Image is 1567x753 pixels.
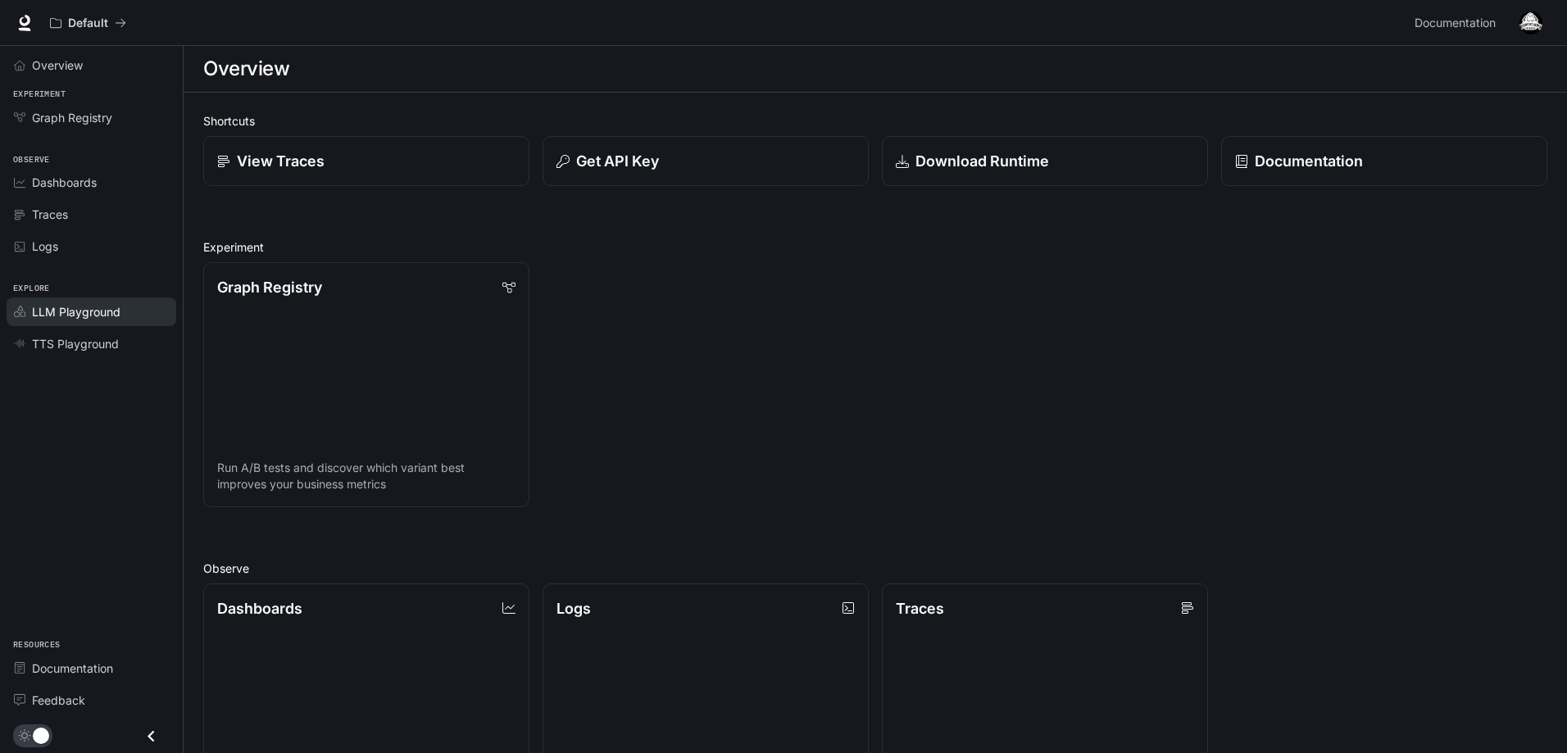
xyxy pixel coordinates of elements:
span: Graph Registry [32,109,112,126]
p: Download Runtime [915,150,1049,172]
p: Get API Key [576,150,659,172]
h2: Shortcuts [203,112,1547,129]
a: Graph RegistryRun A/B tests and discover which variant best improves your business metrics [203,262,529,507]
a: Feedback [7,686,176,714]
a: Logs [7,232,176,261]
a: Download Runtime [882,136,1208,186]
a: TTS Playground [7,329,176,358]
span: Documentation [32,660,113,677]
span: Overview [32,57,83,74]
button: Get API Key [543,136,869,186]
a: Documentation [1221,136,1547,186]
a: Documentation [7,654,176,683]
a: Overview [7,51,176,79]
p: View Traces [237,150,325,172]
p: Traces [896,597,944,619]
a: LLM Playground [7,297,176,326]
p: Logs [556,597,591,619]
a: Traces [7,200,176,229]
span: Logs [32,238,58,255]
p: Dashboards [217,597,302,619]
button: All workspaces [43,7,134,39]
p: Graph Registry [217,276,322,298]
h1: Overview [203,52,289,85]
p: Documentation [1255,150,1363,172]
a: Documentation [1408,7,1508,39]
button: User avatar [1515,7,1547,39]
a: Graph Registry [7,103,176,132]
button: Close drawer [133,719,170,753]
a: View Traces [203,136,529,186]
p: Default [68,16,108,30]
span: Traces [32,206,68,223]
span: Dashboards [32,174,97,191]
span: Dark mode toggle [33,726,49,744]
a: Dashboards [7,168,176,197]
span: Documentation [1415,13,1496,34]
h2: Observe [203,560,1547,577]
span: LLM Playground [32,303,120,320]
h2: Experiment [203,238,1547,256]
img: User avatar [1519,11,1542,34]
span: Feedback [32,692,85,709]
p: Run A/B tests and discover which variant best improves your business metrics [217,460,516,492]
span: TTS Playground [32,335,119,352]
